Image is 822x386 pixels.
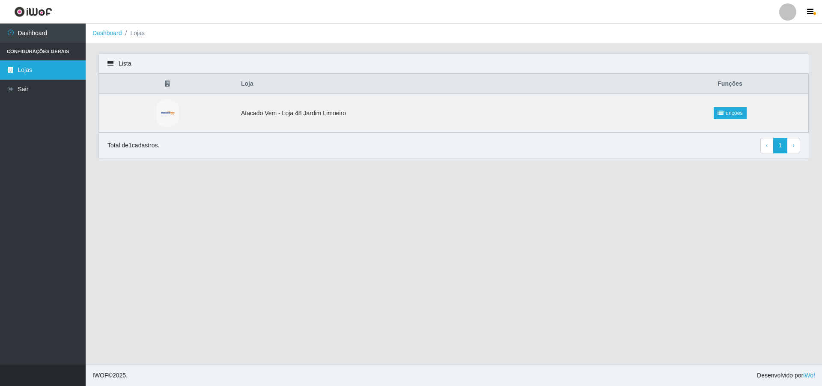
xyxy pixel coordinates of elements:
[107,141,159,150] p: Total de 1 cadastros.
[92,30,122,36] a: Dashboard
[792,142,795,149] span: ›
[714,107,747,119] a: Funções
[766,142,768,149] span: ‹
[652,74,808,94] th: Funções
[803,372,815,379] a: iWof
[773,138,788,153] a: 1
[760,138,800,153] nav: pagination
[86,24,822,43] nav: breadcrumb
[157,99,179,127] img: Atacado Vem - Loja 48 Jardim Limoeiro
[14,6,52,17] img: CoreUI Logo
[760,138,774,153] a: Previous
[122,29,145,38] li: Lojas
[92,371,128,380] span: © 2025 .
[236,94,652,132] td: Atacado Vem - Loja 48 Jardim Limoeiro
[236,74,652,94] th: Loja
[99,54,809,74] div: Lista
[757,371,815,380] span: Desenvolvido por
[787,138,800,153] a: Next
[92,372,108,379] span: IWOF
